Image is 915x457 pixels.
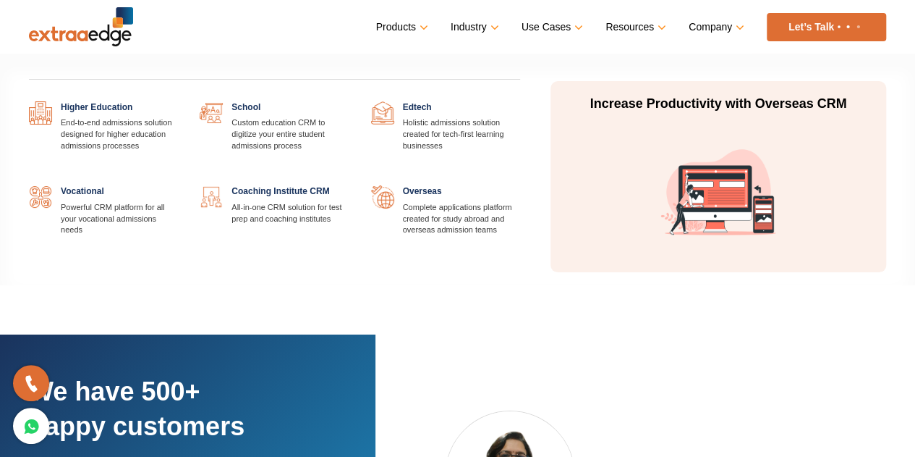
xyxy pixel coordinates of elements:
[689,17,741,38] a: Company
[605,17,663,38] a: Resources
[376,17,425,38] a: Products
[582,96,854,113] p: Increase Productivity with Overseas CRM
[522,17,580,38] a: Use Cases
[767,13,886,41] a: Let’s Talk
[451,17,496,38] a: Industry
